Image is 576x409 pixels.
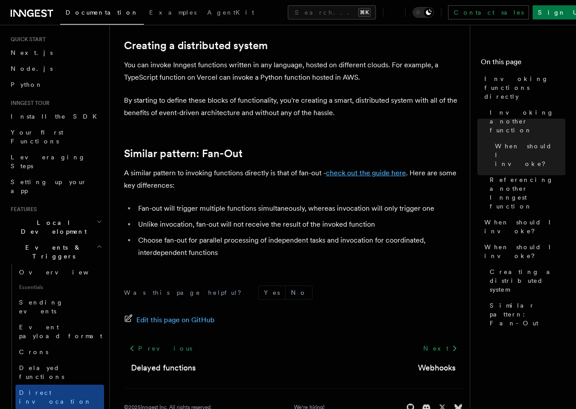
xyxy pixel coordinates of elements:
a: Referencing another Inngest function [486,172,565,214]
a: Python [7,77,104,93]
span: Node.js [11,65,53,72]
a: Setting up your app [7,174,104,199]
a: Next [418,340,463,356]
a: Documentation [60,3,144,25]
kbd: ⌘K [358,8,371,17]
span: When should I invoke? [484,243,565,260]
span: Similar pattern: Fan-Out [490,301,565,328]
span: Referencing another Inngest function [490,175,565,211]
p: By starting to define these blocks of functionality, you're creating a smart, distributed system ... [124,94,463,119]
span: Delayed functions [19,364,64,380]
p: A similar pattern to invoking functions directly is that of fan-out - . Here are some key differe... [124,167,463,192]
a: When should I invoke? [481,239,565,264]
button: Events & Triggers [7,239,104,264]
span: Direct invocation [19,389,92,405]
a: Invoking functions directly [481,71,565,104]
span: Essentials [15,280,104,294]
span: Overview [19,269,110,276]
button: No [286,286,312,299]
span: Leveraging Steps [11,154,85,170]
span: Your first Functions [11,129,63,145]
a: Delayed functions [131,362,196,374]
span: Events & Triggers [7,243,97,261]
a: Creating a distributed system [124,39,268,52]
span: Invoking functions directly [484,74,565,101]
button: Local Development [7,215,104,239]
a: AgentKit [202,3,259,24]
a: Creating a distributed system [486,264,565,297]
span: Local Development [7,218,97,236]
a: Crons [15,344,104,360]
a: Node.js [7,61,104,77]
li: Choose fan-out for parallel processing of independent tasks and invocation for coordinated, inter... [135,234,463,259]
span: Event payload format [19,324,102,340]
span: Setting up your app [11,178,87,194]
a: Sending events [15,294,104,319]
span: AgentKit [207,9,254,16]
button: Search...⌘K [288,5,376,19]
a: check out the guide here [326,169,406,177]
a: Edit this page on GitHub [124,314,215,326]
a: Invoking another function [486,104,565,138]
p: Was this page helpful? [124,288,247,297]
a: Install the SDK [7,108,104,124]
span: Documentation [66,9,139,16]
span: When should I invoke? [484,218,565,235]
span: Invoking another function [490,108,565,135]
span: Quick start [7,36,46,43]
a: When should I invoke? [491,138,565,172]
h4: On this page [481,57,565,71]
a: Your first Functions [7,124,104,149]
a: Next.js [7,45,104,61]
span: Features [7,206,37,213]
span: Edit this page on GitHub [136,314,215,326]
span: Crons [19,348,48,355]
span: Creating a distributed system [490,267,565,294]
button: Yes [259,286,285,299]
a: Leveraging Steps [7,149,104,174]
span: When should I invoke? [495,142,565,168]
p: You can invoke Inngest functions written in any language, hosted on different clouds. For example... [124,59,463,84]
a: Previous [124,340,197,356]
li: Fan-out will trigger multiple functions simultaneously, whereas invocation will only trigger one [135,202,463,215]
a: When should I invoke? [481,214,565,239]
span: Python [11,81,43,88]
a: Overview [15,264,104,280]
a: Examples [144,3,202,24]
a: Similar pattern: Fan-Out [124,147,243,160]
button: Toggle dark mode [413,7,434,18]
span: Install the SDK [11,113,102,120]
a: Webhooks [418,362,456,374]
span: Examples [149,9,197,16]
a: Contact sales [448,5,529,19]
span: Next.js [11,49,53,56]
span: Sending events [19,299,63,315]
a: Delayed functions [15,360,104,385]
a: Event payload format [15,319,104,344]
a: Similar pattern: Fan-Out [486,297,565,331]
span: Inngest tour [7,100,50,107]
li: Unlike invocation, fan-out will not receive the result of the invoked function [135,218,463,231]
